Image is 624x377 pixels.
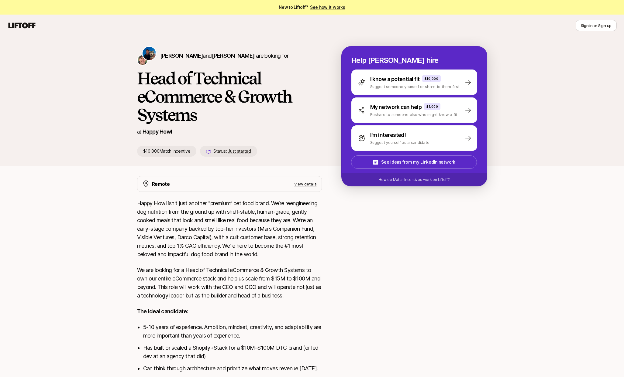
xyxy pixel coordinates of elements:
span: [PERSON_NAME] [160,53,203,59]
a: Happy Howl [143,128,172,135]
p: at [137,128,141,136]
button: See ideas from my LinkedIn network [351,155,477,169]
p: $1,000 [426,104,438,109]
p: Suggest yourself as a candidate [370,139,429,145]
p: Remote [152,180,170,188]
p: See ideas from my LinkedIn network [381,158,455,166]
p: Reshare to someone else who might know a fit [370,111,457,117]
p: I'm interested! [370,131,406,139]
img: Josh Pierce [138,55,147,65]
p: How do Match Incentives work on Liftoff? [378,177,450,182]
button: Sign in or Sign up [576,20,617,31]
span: New to Liftoff? [279,4,345,11]
p: We are looking for a Head of Technical eCommerce & Growth Systems to own our entire eCommerce sta... [137,266,322,300]
img: Colin Buckley [143,47,156,60]
p: Help [PERSON_NAME] hire [351,56,477,65]
li: Can think through architecture and prioritize what moves revenue [DATE]. [143,364,322,373]
h1: Head of Technical eCommerce & Growth Systems [137,69,322,124]
li: 5-10 years of experience. Ambition, mindset, creativity, and adaptability are more important than... [143,323,322,340]
p: Status: [213,148,251,155]
p: $10,000 Match Incentive [137,146,197,157]
p: are looking for [160,52,289,60]
p: I know a potential fit [370,75,420,83]
a: See how it works [310,5,345,10]
p: My network can help [370,103,422,111]
span: and [203,53,254,59]
p: Suggest someone yourself or share to them first [370,83,460,90]
li: Has built or scaled a Shopify+Stack for a $10M–$100M DTC brand (or led dev at an agency that did) [143,344,322,361]
span: [PERSON_NAME] [212,53,255,59]
strong: The ideal candidate: [137,308,188,314]
span: Just started [228,148,251,154]
p: Happy Howl isn't just another “premium” pet food brand. We’re reengineering dog nutrition from th... [137,199,322,259]
p: View details [294,181,317,187]
p: $10,000 [425,76,439,81]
